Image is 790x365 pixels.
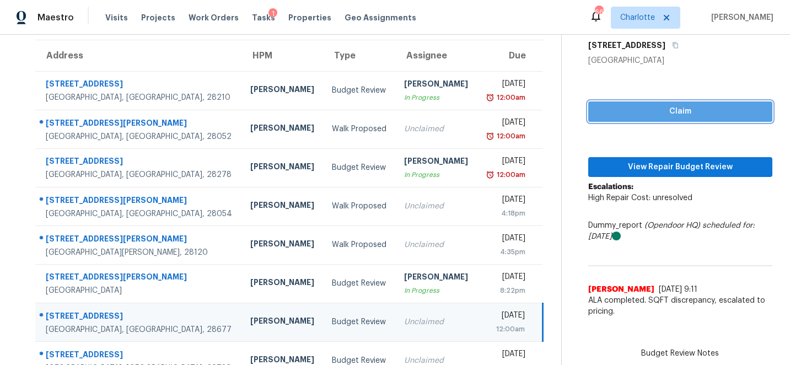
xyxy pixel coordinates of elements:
[241,40,323,71] th: HPM
[46,155,233,169] div: [STREET_ADDRESS]
[404,271,468,285] div: [PERSON_NAME]
[486,246,525,257] div: 4:35pm
[486,271,525,285] div: [DATE]
[404,239,468,250] div: Unclaimed
[189,12,239,23] span: Work Orders
[644,222,700,229] i: (Opendoor HQ)
[46,247,233,258] div: [GEOGRAPHIC_DATA][PERSON_NAME], 28120
[37,12,74,23] span: Maestro
[404,92,468,103] div: In Progress
[46,169,233,180] div: [GEOGRAPHIC_DATA], [GEOGRAPHIC_DATA], 28278
[105,12,128,23] span: Visits
[486,310,525,324] div: [DATE]
[46,78,233,92] div: [STREET_ADDRESS]
[595,7,603,18] div: 66
[588,55,772,66] div: [GEOGRAPHIC_DATA]
[486,78,525,92] div: [DATE]
[404,201,468,212] div: Unclaimed
[486,285,525,296] div: 8:22pm
[288,12,331,23] span: Properties
[404,316,468,328] div: Unclaimed
[495,131,525,142] div: 12:00am
[250,161,314,175] div: [PERSON_NAME]
[46,117,233,131] div: [STREET_ADDRESS][PERSON_NAME]
[486,324,525,335] div: 12:00am
[404,155,468,169] div: [PERSON_NAME]
[588,40,665,51] h5: [STREET_ADDRESS]
[332,124,386,135] div: Walk Proposed
[345,12,416,23] span: Geo Assignments
[332,316,386,328] div: Budget Review
[588,183,633,191] b: Escalations:
[620,12,655,23] span: Charlotte
[250,200,314,213] div: [PERSON_NAME]
[404,169,468,180] div: In Progress
[486,348,525,362] div: [DATE]
[332,278,386,289] div: Budget Review
[250,277,314,291] div: [PERSON_NAME]
[46,131,233,142] div: [GEOGRAPHIC_DATA], [GEOGRAPHIC_DATA], 28052
[250,122,314,136] div: [PERSON_NAME]
[588,220,772,242] div: Dummy_report
[665,35,680,55] button: Copy Address
[495,92,525,103] div: 12:00am
[486,155,525,169] div: [DATE]
[250,315,314,329] div: [PERSON_NAME]
[46,233,233,247] div: [STREET_ADDRESS][PERSON_NAME]
[588,194,692,202] span: High Repair Cost: unresolved
[486,131,495,142] img: Overdue Alarm Icon
[332,239,386,250] div: Walk Proposed
[597,160,764,174] span: View Repair Budget Review
[404,124,468,135] div: Unclaimed
[588,295,772,317] span: ALA completed. SQFT discrepancy, escalated to pricing.
[323,40,395,71] th: Type
[46,92,233,103] div: [GEOGRAPHIC_DATA], [GEOGRAPHIC_DATA], 28210
[659,286,697,293] span: [DATE] 9:11
[486,208,525,219] div: 4:18pm
[46,310,233,324] div: [STREET_ADDRESS]
[252,14,275,22] span: Tasks
[635,348,725,359] span: Budget Review Notes
[46,324,233,335] div: [GEOGRAPHIC_DATA], [GEOGRAPHIC_DATA], 28677
[404,78,468,92] div: [PERSON_NAME]
[250,238,314,252] div: [PERSON_NAME]
[268,8,277,19] div: 1
[35,40,241,71] th: Address
[332,162,386,173] div: Budget Review
[332,201,386,212] div: Walk Proposed
[46,208,233,219] div: [GEOGRAPHIC_DATA], [GEOGRAPHIC_DATA], 28054
[495,169,525,180] div: 12:00am
[588,157,772,178] button: View Repair Budget Review
[486,92,495,103] img: Overdue Alarm Icon
[46,271,233,285] div: [STREET_ADDRESS][PERSON_NAME]
[46,285,233,296] div: [GEOGRAPHIC_DATA]
[707,12,773,23] span: [PERSON_NAME]
[486,233,525,246] div: [DATE]
[588,284,654,295] span: [PERSON_NAME]
[486,194,525,208] div: [DATE]
[588,101,772,122] button: Claim
[141,12,175,23] span: Projects
[332,85,386,96] div: Budget Review
[597,105,764,119] span: Claim
[477,40,542,71] th: Due
[588,222,755,240] i: scheduled for: [DATE]
[486,169,495,180] img: Overdue Alarm Icon
[404,285,468,296] div: In Progress
[250,84,314,98] div: [PERSON_NAME]
[46,349,233,363] div: [STREET_ADDRESS]
[395,40,477,71] th: Assignee
[486,117,525,131] div: [DATE]
[46,195,233,208] div: [STREET_ADDRESS][PERSON_NAME]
